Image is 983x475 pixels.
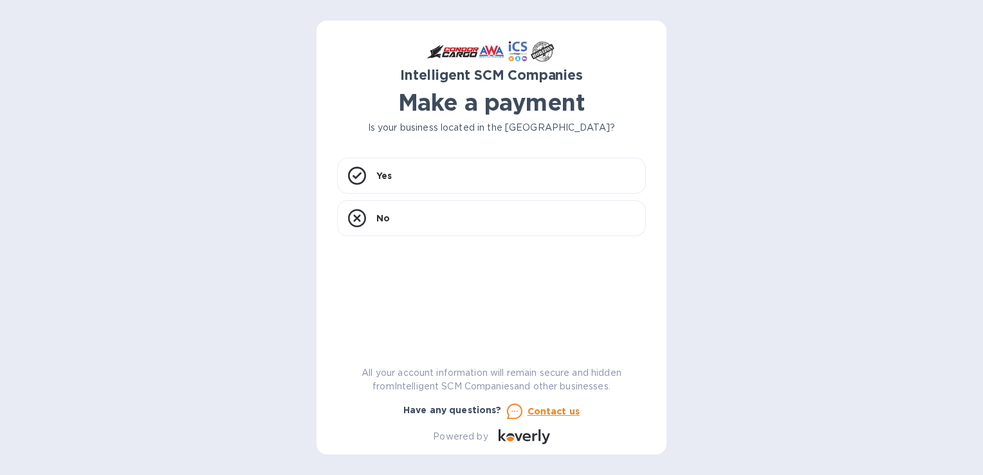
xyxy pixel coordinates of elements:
u: Contact us [528,406,580,416]
b: Intelligent SCM Companies [400,67,583,83]
h1: Make a payment [337,89,646,116]
b: Have any questions? [403,405,502,415]
p: No [376,212,390,225]
p: Powered by [433,430,488,443]
p: Is your business located in the [GEOGRAPHIC_DATA]? [337,121,646,135]
p: Yes [376,169,392,182]
p: All your account information will remain secure and hidden from Intelligent SCM Companies and oth... [337,366,646,393]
